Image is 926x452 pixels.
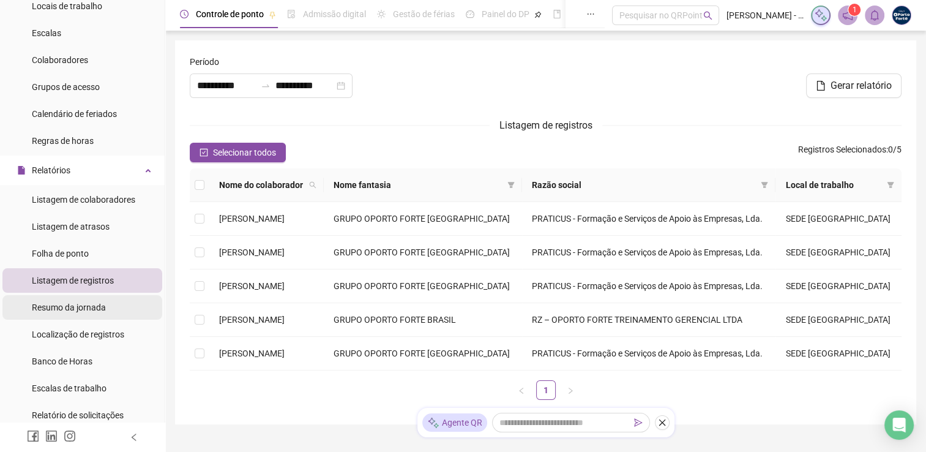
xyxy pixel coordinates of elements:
[658,418,666,427] span: close
[505,176,517,194] span: filter
[561,380,580,400] button: right
[816,81,826,91] span: file
[758,176,771,194] span: filter
[32,195,135,205] span: Listagem de colaboradores
[512,380,531,400] li: Página anterior
[190,55,219,69] span: Período
[537,381,555,399] a: 1
[324,236,522,269] td: GRUPO OPORTO FORTE [GEOGRAPHIC_DATA]
[761,181,768,189] span: filter
[269,11,276,18] span: pushpin
[775,236,902,269] td: SEDE [GEOGRAPHIC_DATA]
[303,9,366,19] span: Admissão digital
[32,276,114,285] span: Listagem de registros
[32,28,61,38] span: Escalas
[522,269,775,303] td: PRATICUS - Formação e Serviços de Apoio às Empresas, Lda.
[32,109,117,119] span: Calendário de feriados
[887,181,894,189] span: filter
[532,178,756,192] span: Razão social
[219,214,285,224] span: [PERSON_NAME]
[27,430,39,442] span: facebook
[196,9,264,19] span: Controle de ponto
[213,146,276,159] span: Selecionar todos
[32,165,70,175] span: Relatórios
[377,10,386,18] span: sun
[32,136,94,146] span: Regras de horas
[507,181,515,189] span: filter
[869,10,880,21] span: bell
[775,337,902,371] td: SEDE [GEOGRAPHIC_DATA]
[261,81,271,91] span: to
[534,11,542,18] span: pushpin
[775,303,902,337] td: SEDE [GEOGRAPHIC_DATA]
[892,6,911,24] img: 64996
[334,178,502,192] span: Nome fantasia
[848,4,861,16] sup: 1
[518,387,525,394] span: left
[219,281,285,291] span: [PERSON_NAME]
[561,380,580,400] li: Próxima página
[814,9,827,22] img: sparkle-icon.fc2bf0ac1784a2077858766a79e2daf3.svg
[522,236,775,269] td: PRATICUS - Formação e Serviços de Apoio às Empresas, Lda.
[553,10,561,18] span: book
[200,148,208,157] span: check-square
[703,11,712,20] span: search
[130,433,138,442] span: left
[32,222,110,232] span: Listagem de atrasos
[586,10,595,18] span: ellipsis
[219,315,285,325] span: [PERSON_NAME]
[32,330,124,339] span: Localização de registros
[32,55,88,65] span: Colaboradores
[785,178,882,192] span: Local de trabalho
[324,269,522,303] td: GRUPO OPORTO FORTE [GEOGRAPHIC_DATA]
[522,303,775,337] td: RZ – OPORTO FORTE TREINAMENTO GERENCIAL LTDA
[634,418,643,427] span: send
[522,337,775,371] td: PRATICUS - Formação e Serviços de Apoio às Empresas, Lda.
[17,166,26,175] span: file
[512,380,531,400] button: left
[884,410,914,440] div: Open Intercom Messenger
[324,337,522,371] td: GRUPO OPORTO FORTE [GEOGRAPHIC_DATA]
[842,10,853,21] span: notification
[775,202,902,236] td: SEDE [GEOGRAPHIC_DATA]
[32,356,92,366] span: Banco de Horas
[884,176,897,194] span: filter
[180,10,189,18] span: clock-circle
[393,9,455,19] span: Gestão de férias
[482,9,529,19] span: Painel do DP
[522,202,775,236] td: PRATICUS - Formação e Serviços de Apoio às Empresas, Lda.
[32,303,106,312] span: Resumo da jornada
[309,181,316,189] span: search
[45,430,58,442] span: linkedin
[287,10,296,18] span: file-done
[219,178,304,192] span: Nome do colaborador
[219,348,285,358] span: [PERSON_NAME]
[775,269,902,303] td: SEDE [GEOGRAPHIC_DATA]
[32,410,124,420] span: Relatório de solicitações
[806,73,902,98] button: Gerar relatório
[32,82,100,92] span: Grupos de acesso
[307,176,319,194] span: search
[190,143,286,162] button: Selecionar todos
[798,145,886,154] span: Registros Selecionados
[324,202,522,236] td: GRUPO OPORTO FORTE [GEOGRAPHIC_DATA]
[853,6,857,14] span: 1
[422,413,487,432] div: Agente QR
[536,380,556,400] li: 1
[466,10,474,18] span: dashboard
[64,430,76,442] span: instagram
[219,247,285,257] span: [PERSON_NAME]
[32,383,106,393] span: Escalas de trabalho
[324,303,522,337] td: GRUPO OPORTO FORTE BRASIL
[261,81,271,91] span: swap-right
[32,1,102,11] span: Locais de trabalho
[427,416,439,429] img: sparkle-icon.fc2bf0ac1784a2077858766a79e2daf3.svg
[798,143,902,162] span: : 0 / 5
[32,249,89,258] span: Folha de ponto
[567,387,574,394] span: right
[499,119,592,131] span: Listagem de registros
[831,78,892,93] span: Gerar relatório
[726,9,804,22] span: [PERSON_NAME] - OPORTO FORTE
